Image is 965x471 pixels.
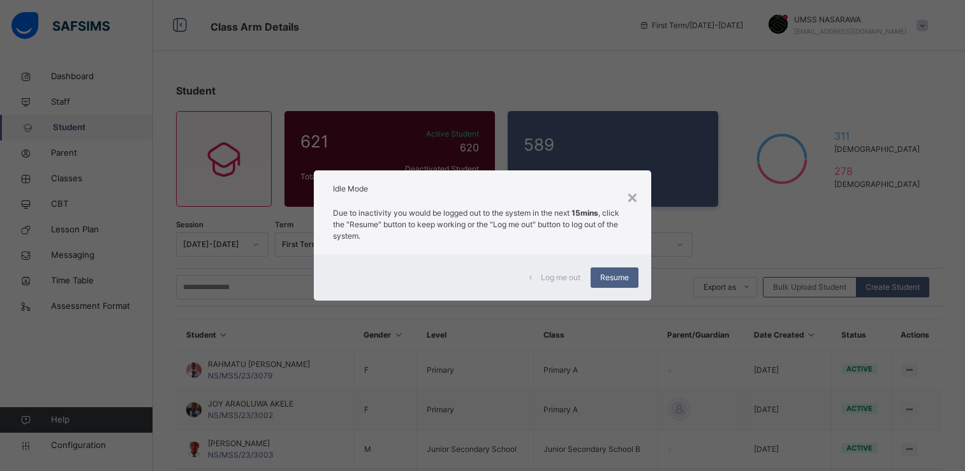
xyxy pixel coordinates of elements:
p: Due to inactivity you would be logged out to the system in the next , click the "Resume" button t... [333,207,633,242]
div: × [626,183,638,210]
strong: 15mins [571,208,598,218]
span: Log me out [541,272,580,283]
span: Resume [600,272,629,283]
h2: Idle Mode [333,183,633,195]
